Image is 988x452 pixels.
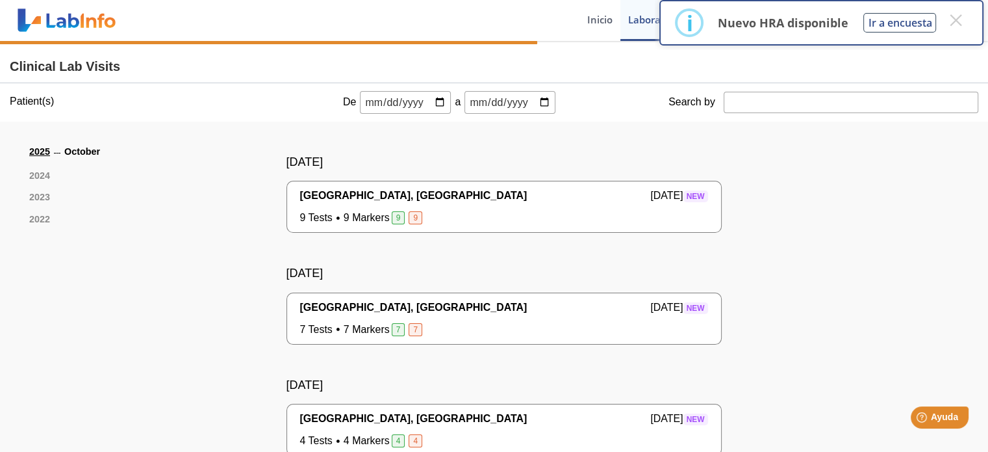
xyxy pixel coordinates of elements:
span: 9 Tests 9 Markers [300,210,425,226]
a: 2025 [29,145,50,161]
span: De [339,94,360,110]
span: 4 [392,434,405,447]
span: [DATE] [650,188,707,204]
h5: [DATE] [286,379,722,393]
li: October [64,145,100,159]
span: a [451,94,464,110]
a: 2022 [29,213,50,227]
span: 4 [409,434,422,447]
h5: [DATE] [286,155,722,170]
p: Nuevo HRA disponible [717,15,848,31]
a: 2023 [29,191,50,205]
span: New [683,414,708,425]
a: 2024 [29,169,50,183]
span: [GEOGRAPHIC_DATA], [GEOGRAPHIC_DATA] [300,411,527,427]
span: 4 Tests 4 Markers [300,433,425,449]
div: i [686,11,692,34]
input: mm/dd/yyyy [464,91,555,114]
span: [GEOGRAPHIC_DATA], [GEOGRAPHIC_DATA] [300,188,527,204]
span: 9 [409,211,422,224]
span: 7 [392,323,405,336]
input: mm/dd/yyyy [360,91,451,114]
span: 9 [392,211,405,224]
span: New [683,302,708,314]
iframe: Help widget launcher [872,401,974,438]
h4: Clinical Lab Visits [10,59,978,75]
span: New [683,191,708,202]
span: [DATE] [650,411,707,427]
span: 7 Tests 7 Markers [300,322,425,338]
span: [GEOGRAPHIC_DATA], [GEOGRAPHIC_DATA] [300,300,527,315]
label: Search by [668,96,724,108]
label: Patient(s) [10,96,54,107]
h5: [DATE] [286,267,722,281]
button: Ir a encuesta [863,13,936,33]
button: Close this dialog [944,8,967,32]
span: 7 [409,323,422,336]
span: [DATE] [650,300,707,315]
